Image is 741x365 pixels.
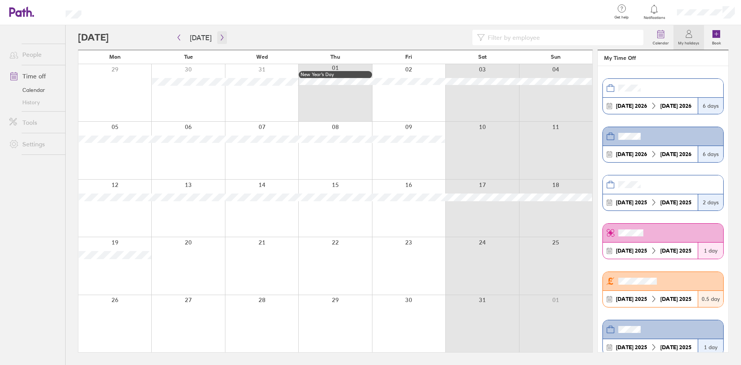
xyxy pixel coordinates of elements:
div: 2025 [657,296,695,302]
label: Book [707,39,726,46]
a: Book [704,25,729,50]
label: My holidays [673,39,704,46]
a: [DATE] 2026[DATE] 20266 days [602,127,724,163]
div: 2025 [613,296,650,302]
span: Thu [330,54,340,60]
button: [DATE] [184,31,218,44]
a: Calendar [648,25,673,50]
strong: [DATE] [660,151,678,158]
div: 6 days [698,146,723,162]
div: 2026 [657,151,695,157]
strong: [DATE] [616,199,633,206]
div: 2025 [657,344,695,350]
a: [DATE] 2025[DATE] 20252 days [602,175,724,211]
a: Tools [3,115,65,130]
span: Get help [609,15,634,20]
span: Notifications [642,15,667,20]
div: 2025 [613,344,650,350]
strong: [DATE] [616,295,633,302]
span: Sat [478,54,487,60]
div: 2025 [613,199,650,205]
span: Mon [109,54,121,60]
a: [DATE] 2026[DATE] 20266 days [602,78,724,114]
div: 2026 [613,151,650,157]
a: Time off [3,68,65,84]
strong: [DATE] [660,295,678,302]
span: Fri [405,54,412,60]
a: [DATE] 2025[DATE] 20251 day [602,320,724,356]
div: 1 day [698,339,723,355]
span: Wed [256,54,268,60]
strong: [DATE] [616,151,633,158]
strong: [DATE] [616,247,633,254]
a: People [3,47,65,62]
div: 0.5 day [698,291,723,307]
a: [DATE] 2025[DATE] 20251 day [602,223,724,259]
a: Calendar [3,84,65,96]
div: 2025 [613,248,650,254]
div: 2026 [613,103,650,109]
input: Filter by employee [485,30,639,45]
label: Calendar [648,39,673,46]
div: 1 day [698,243,723,259]
a: History [3,96,65,109]
div: 2026 [657,103,695,109]
div: 2025 [657,199,695,205]
strong: [DATE] [660,344,678,351]
a: My holidays [673,25,704,50]
div: 6 days [698,98,723,114]
span: Tue [184,54,193,60]
strong: [DATE] [660,199,678,206]
strong: [DATE] [660,247,678,254]
a: Notifications [642,4,667,20]
strong: [DATE] [660,102,678,109]
span: Sun [551,54,561,60]
div: New Year’s Day [301,72,370,77]
div: 2 days [698,194,723,211]
strong: [DATE] [616,344,633,351]
div: 2025 [657,248,695,254]
strong: [DATE] [616,102,633,109]
a: Settings [3,136,65,152]
a: [DATE] 2025[DATE] 20250.5 day [602,272,724,307]
header: My Time Off [598,50,728,66]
